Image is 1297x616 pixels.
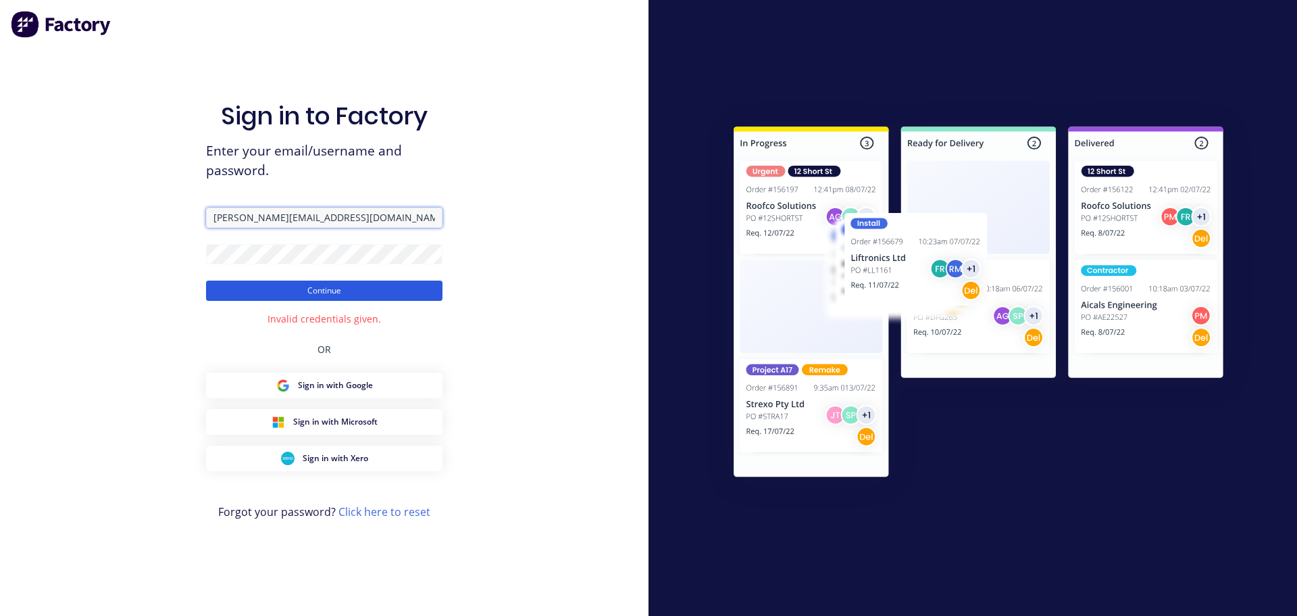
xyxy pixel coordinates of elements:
div: OR [317,326,331,373]
span: Forgot your password? [218,504,430,520]
button: Xero Sign inSign in with Xero [206,446,442,471]
a: Click here to reset [338,504,430,519]
h1: Sign in to Factory [221,101,428,131]
img: Microsoft Sign in [272,415,285,429]
button: Continue [206,281,442,301]
img: Xero Sign in [281,452,295,465]
img: Factory [11,11,112,38]
img: Sign in [704,99,1253,509]
button: Google Sign inSign in with Google [206,373,442,398]
div: Invalid credentials given. [268,312,381,326]
input: Email/Username [206,208,442,228]
button: Microsoft Sign inSign in with Microsoft [206,409,442,435]
img: Google Sign in [276,379,290,392]
span: Sign in with Microsoft [293,416,378,428]
span: Enter your email/username and password. [206,141,442,181]
span: Sign in with Google [298,379,373,392]
span: Sign in with Xero [303,452,368,465]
